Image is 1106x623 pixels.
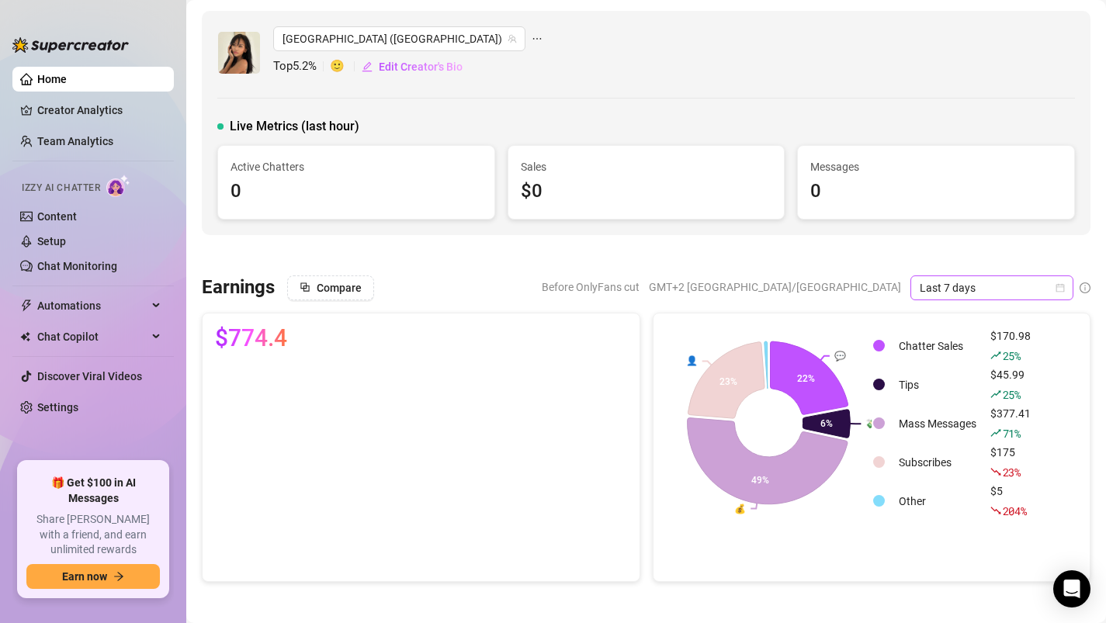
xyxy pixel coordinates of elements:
[542,275,640,299] span: Before OnlyFans cut
[37,73,67,85] a: Home
[231,158,482,175] span: Active Chatters
[379,61,463,73] span: Edit Creator's Bio
[273,57,330,76] span: Top 5.2 %
[37,135,113,147] a: Team Analytics
[37,324,147,349] span: Chat Copilot
[283,27,516,50] span: Tokyo (tokyohai)
[230,117,359,136] span: Live Metrics (last hour)
[37,98,161,123] a: Creator Analytics
[990,505,1001,516] span: fall
[300,282,310,292] span: block
[990,389,1001,400] span: rise
[37,293,147,318] span: Automations
[62,570,107,583] span: Earn now
[362,61,373,72] span: edit
[734,503,746,514] text: 💰
[990,327,1031,365] div: $170.98
[508,34,517,43] span: team
[893,444,983,481] td: Subscribes
[1003,348,1021,363] span: 25 %
[521,177,772,206] div: $0
[834,349,846,361] text: 💬
[521,158,772,175] span: Sales
[1003,426,1021,441] span: 71 %
[532,26,543,51] span: ellipsis
[26,476,160,506] span: 🎁 Get $100 in AI Messages
[893,405,983,442] td: Mass Messages
[37,210,77,223] a: Content
[37,235,66,247] a: Setup
[361,54,463,79] button: Edit Creator's Bio
[215,326,287,351] span: $774.4
[218,32,260,74] img: Tokyo
[317,282,362,294] span: Compare
[202,275,275,300] h3: Earnings
[810,158,1062,175] span: Messages
[287,275,374,300] button: Compare
[231,177,482,206] div: 0
[893,483,983,520] td: Other
[113,571,124,582] span: arrow-right
[649,275,901,299] span: GMT+2 [GEOGRAPHIC_DATA]/[GEOGRAPHIC_DATA]
[1003,465,1021,479] span: 23 %
[106,175,130,197] img: AI Chatter
[1003,504,1027,518] span: 204 %
[26,564,160,589] button: Earn nowarrow-right
[990,466,1001,477] span: fall
[990,483,1031,520] div: $5
[990,444,1031,481] div: $175
[22,181,100,196] span: Izzy AI Chatter
[990,350,1001,361] span: rise
[920,276,1064,299] span: Last 7 days
[26,512,160,558] span: Share [PERSON_NAME] with a friend, and earn unlimited rewards
[865,417,877,429] text: 💸
[1053,570,1090,607] div: Open Intercom Messenger
[990,405,1031,442] div: $377.41
[1003,387,1021,402] span: 25 %
[685,355,697,366] text: 👤
[893,366,983,403] td: Tips
[20,299,33,312] span: thunderbolt
[12,37,129,53] img: logo-BBDzfeDw.svg
[37,370,142,382] a: Discover Viral Videos
[1080,282,1090,293] span: info-circle
[1056,283,1065,292] span: calendar
[20,331,30,342] img: Chat Copilot
[330,57,361,76] span: 🙂
[990,366,1031,403] div: $45.99
[37,260,117,272] a: Chat Monitoring
[810,177,1062,206] div: 0
[990,427,1001,438] span: rise
[37,401,78,414] a: Settings
[893,327,983,365] td: Chatter Sales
